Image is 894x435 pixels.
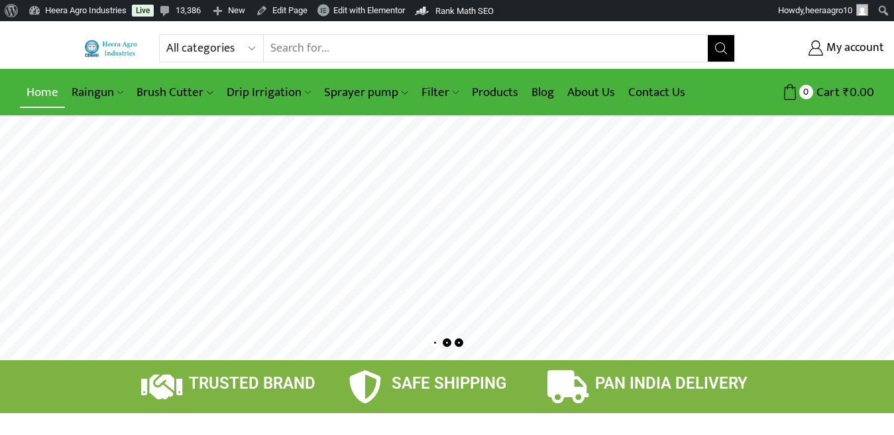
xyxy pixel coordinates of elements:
a: About Us [561,77,622,108]
a: Brush Cutter [130,77,219,108]
bdi: 0.00 [843,82,874,103]
span: heeraagro10 [805,5,852,15]
a: 0 Cart ₹0.00 [748,80,874,105]
a: Raingun [65,77,130,108]
span: PAN INDIA DELIVERY [595,374,748,393]
span: SAFE SHIPPING [392,374,506,393]
a: Filter [415,77,465,108]
span: 0 [799,85,813,99]
span: TRUSTED BRAND [189,374,315,393]
span: Cart [813,83,840,101]
button: Search button [708,35,734,62]
a: Sprayer pump [317,77,414,108]
span: ₹ [843,82,850,103]
a: My account [755,36,884,60]
a: Live [132,5,154,17]
a: Contact Us [622,77,692,108]
span: Edit with Elementor [333,5,405,15]
a: Blog [525,77,561,108]
input: Search for... [264,35,708,62]
span: My account [823,40,884,57]
a: Products [465,77,525,108]
a: Home [20,77,65,108]
span: Rank Math SEO [435,6,494,16]
a: Drip Irrigation [220,77,317,108]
